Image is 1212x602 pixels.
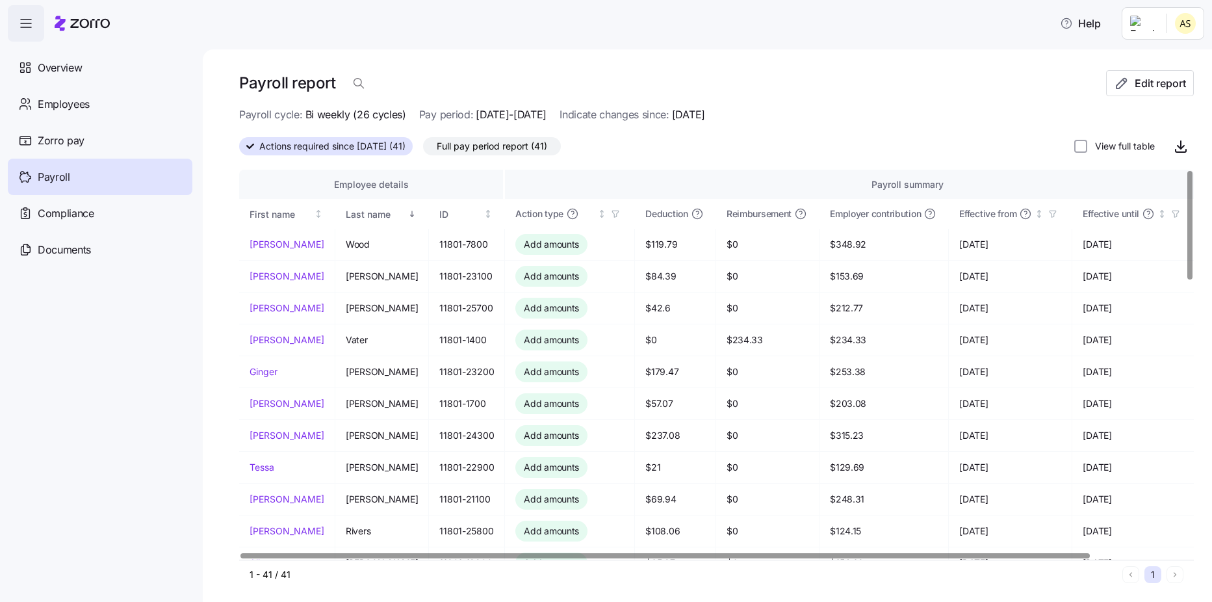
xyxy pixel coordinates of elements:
[830,525,938,538] span: $124.15
[250,365,324,378] a: Ginger
[645,429,704,442] span: $237.08
[645,334,704,347] span: $0
[727,238,808,251] span: $0
[346,270,418,283] span: [PERSON_NAME]
[1144,566,1161,583] button: 1
[727,302,808,315] span: $0
[515,207,563,220] span: Action type
[439,302,494,315] span: 11801-25700
[38,133,84,149] span: Zorro pay
[959,397,1061,410] span: [DATE]
[259,138,406,155] span: Actions required since [DATE] (41)
[250,207,312,222] div: First name
[346,397,418,410] span: [PERSON_NAME]
[250,397,324,410] a: [PERSON_NAME]
[959,270,1061,283] span: [DATE]
[959,429,1061,442] span: [DATE]
[439,397,494,410] span: 11801-1700
[672,107,705,123] span: [DATE]
[830,334,938,347] span: $234.33
[8,195,192,231] a: Compliance
[830,302,938,315] span: $212.77
[1083,302,1184,315] span: [DATE]
[38,96,90,112] span: Employees
[597,209,606,218] div: Not sorted
[439,238,494,251] span: 11801-7800
[439,270,494,283] span: 11801-23100
[250,238,324,251] a: [PERSON_NAME]
[727,207,792,220] span: Reimbursement
[239,199,335,229] th: First nameNot sorted
[1083,207,1139,220] span: Effective until
[8,231,192,268] a: Documents
[959,334,1061,347] span: [DATE]
[250,177,493,192] div: Employee details
[727,429,808,442] span: $0
[645,302,704,315] span: $42.6
[250,568,1117,581] div: 1 - 41 / 41
[645,397,704,410] span: $57.07
[645,270,704,283] span: $84.39
[346,525,418,538] span: Rivers
[419,107,473,123] span: Pay period:
[346,302,418,315] span: [PERSON_NAME]
[250,493,324,506] a: [PERSON_NAME]
[949,199,1072,229] th: Effective fromNot sorted
[1157,209,1167,218] div: Not sorted
[830,207,921,220] span: Employer contribution
[1083,397,1184,410] span: [DATE]
[38,169,70,185] span: Payroll
[239,107,303,123] span: Payroll cycle:
[250,302,324,315] a: [PERSON_NAME]
[314,209,323,218] div: Not sorted
[1083,334,1184,347] span: [DATE]
[959,302,1061,315] span: [DATE]
[1122,566,1139,583] button: Previous page
[830,270,938,283] span: $153.69
[439,207,481,222] div: ID
[38,242,91,258] span: Documents
[305,107,406,123] span: Bi weekly (26 cycles)
[1106,70,1194,96] button: Edit report
[830,493,938,506] span: $248.31
[439,334,494,347] span: 11801-1400
[524,302,579,315] span: Add amounts
[524,365,579,378] span: Add amounts
[524,525,579,538] span: Add amounts
[1035,209,1044,218] div: Not sorted
[524,397,579,410] span: Add amounts
[439,525,494,538] span: 11801-25800
[8,122,192,159] a: Zorro pay
[439,461,494,474] span: 11801-22900
[250,429,324,442] a: [PERSON_NAME]
[727,270,808,283] span: $0
[437,138,547,155] span: Full pay period report (41)
[727,397,808,410] span: $0
[524,493,579,506] span: Add amounts
[346,365,418,378] span: [PERSON_NAME]
[524,461,579,474] span: Add amounts
[645,493,704,506] span: $69.94
[346,461,418,474] span: [PERSON_NAME]
[727,461,808,474] span: $0
[346,334,418,347] span: Vater
[645,238,704,251] span: $119.79
[645,365,704,378] span: $179.47
[645,525,704,538] span: $108.06
[959,493,1061,506] span: [DATE]
[959,207,1016,220] span: Effective from
[1083,429,1184,442] span: [DATE]
[1083,238,1184,251] span: [DATE]
[429,199,505,229] th: IDNot sorted
[1083,270,1184,283] span: [DATE]
[727,334,808,347] span: $234.33
[1083,525,1184,538] span: [DATE]
[830,238,938,251] span: $348.92
[250,334,324,347] a: [PERSON_NAME]
[1083,461,1184,474] span: [DATE]
[830,461,938,474] span: $129.69
[645,461,704,474] span: $21
[727,493,808,506] span: $0
[959,365,1061,378] span: [DATE]
[560,107,669,123] span: Indicate changes since:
